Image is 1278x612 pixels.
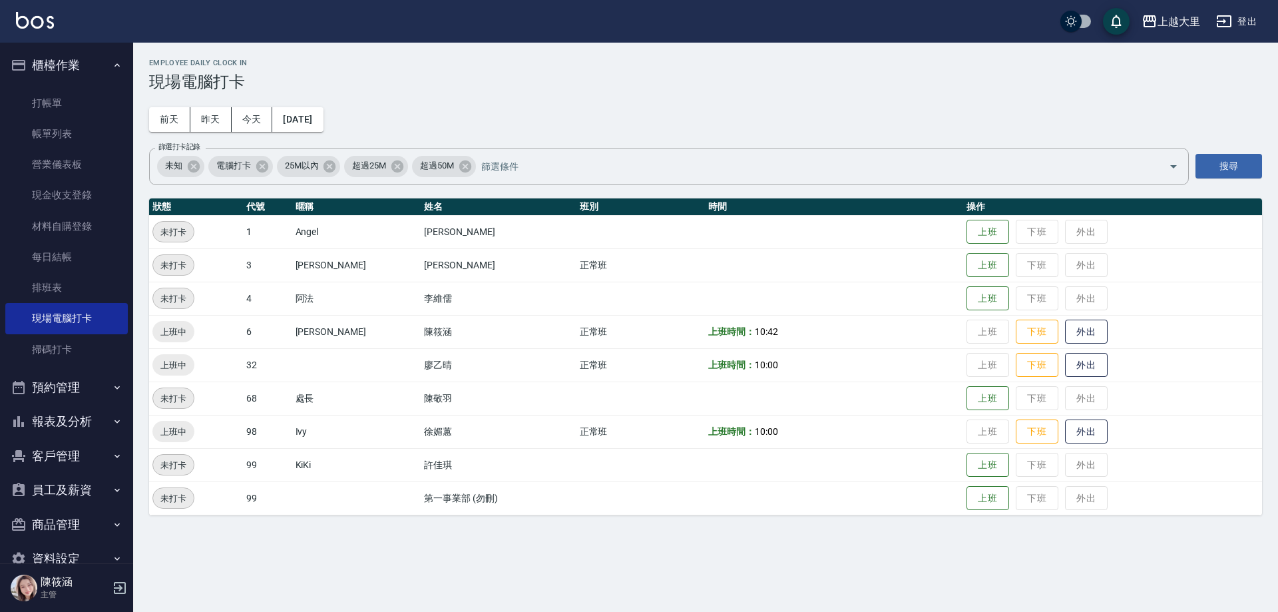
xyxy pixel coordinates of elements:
[5,541,128,576] button: 資料設定
[153,225,194,239] span: 未打卡
[5,334,128,365] a: 掃碼打卡
[1195,154,1262,178] button: 搜尋
[5,149,128,180] a: 營業儀表板
[272,107,323,132] button: [DATE]
[243,348,292,382] td: 32
[5,242,128,272] a: 每日結帳
[966,220,1009,244] button: 上班
[421,282,576,315] td: 李維儒
[243,248,292,282] td: 3
[344,159,394,172] span: 超過25M
[755,360,778,370] span: 10:00
[421,315,576,348] td: 陳筱涵
[11,575,37,601] img: Person
[277,156,341,177] div: 25M以內
[412,159,462,172] span: 超過50M
[292,215,421,248] td: Angel
[421,448,576,481] td: 許佳琪
[421,248,576,282] td: [PERSON_NAME]
[5,272,128,303] a: 排班表
[755,326,778,337] span: 10:42
[149,73,1262,91] h3: 現場電腦打卡
[1065,353,1108,378] button: 外出
[243,315,292,348] td: 6
[292,248,421,282] td: [PERSON_NAME]
[421,481,576,515] td: 第一事業部 (勿刪)
[243,415,292,448] td: 98
[576,415,706,448] td: 正常班
[5,303,128,334] a: 現場電腦打卡
[208,156,273,177] div: 電腦打卡
[152,425,194,439] span: 上班中
[1016,320,1058,344] button: 下班
[1016,420,1058,444] button: 下班
[41,575,108,589] h5: 陳筱涵
[421,215,576,248] td: [PERSON_NAME]
[292,415,421,448] td: Ivy
[478,154,1146,178] input: 篩選條件
[157,159,190,172] span: 未知
[966,453,1009,477] button: 上班
[1016,353,1058,378] button: 下班
[344,156,408,177] div: 超過25M
[966,286,1009,311] button: 上班
[576,315,706,348] td: 正常班
[576,248,706,282] td: 正常班
[292,198,421,216] th: 暱稱
[208,159,259,172] span: 電腦打卡
[966,386,1009,411] button: 上班
[1158,13,1200,30] div: 上越大里
[5,473,128,507] button: 員工及薪資
[421,415,576,448] td: 徐媚蕙
[5,404,128,439] button: 報表及分析
[243,198,292,216] th: 代號
[16,12,54,29] img: Logo
[292,448,421,481] td: KiKi
[1103,8,1130,35] button: save
[153,392,194,406] span: 未打卡
[5,180,128,210] a: 現金收支登錄
[41,589,108,601] p: 主管
[708,326,755,337] b: 上班時間：
[576,348,706,382] td: 正常班
[963,198,1262,216] th: 操作
[705,198,962,216] th: 時間
[708,426,755,437] b: 上班時間：
[277,159,327,172] span: 25M以內
[5,48,128,83] button: 櫃檯作業
[1065,320,1108,344] button: 外出
[755,426,778,437] span: 10:00
[5,370,128,405] button: 預約管理
[576,198,706,216] th: 班別
[966,486,1009,511] button: 上班
[1065,420,1108,444] button: 外出
[5,211,128,242] a: 材料自購登錄
[5,439,128,473] button: 客戶管理
[1136,8,1205,35] button: 上越大里
[190,107,232,132] button: 昨天
[421,348,576,382] td: 廖乙晴
[708,360,755,370] b: 上班時間：
[152,325,194,339] span: 上班中
[152,358,194,372] span: 上班中
[421,382,576,415] td: 陳敬羽
[149,59,1262,67] h2: Employee Daily Clock In
[243,215,292,248] td: 1
[243,481,292,515] td: 99
[153,491,194,505] span: 未打卡
[292,315,421,348] td: [PERSON_NAME]
[243,282,292,315] td: 4
[149,107,190,132] button: 前天
[153,258,194,272] span: 未打卡
[966,253,1009,278] button: 上班
[5,88,128,119] a: 打帳單
[153,458,194,472] span: 未打卡
[243,382,292,415] td: 68
[158,142,200,152] label: 篩選打卡記錄
[5,507,128,542] button: 商品管理
[412,156,476,177] div: 超過50M
[1211,9,1262,34] button: 登出
[243,448,292,481] td: 99
[157,156,204,177] div: 未知
[5,119,128,149] a: 帳單列表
